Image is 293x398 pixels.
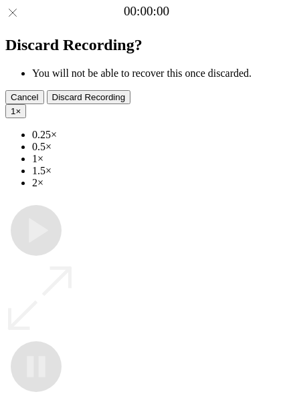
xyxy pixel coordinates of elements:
[32,165,288,177] li: 1.5×
[5,36,288,54] h2: Discard Recording?
[32,67,288,79] li: You will not be able to recover this once discarded.
[11,106,15,116] span: 1
[32,141,288,153] li: 0.5×
[47,90,131,104] button: Discard Recording
[5,104,26,118] button: 1×
[5,90,44,104] button: Cancel
[32,129,288,141] li: 0.25×
[32,153,288,165] li: 1×
[124,4,169,19] a: 00:00:00
[32,177,288,189] li: 2×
